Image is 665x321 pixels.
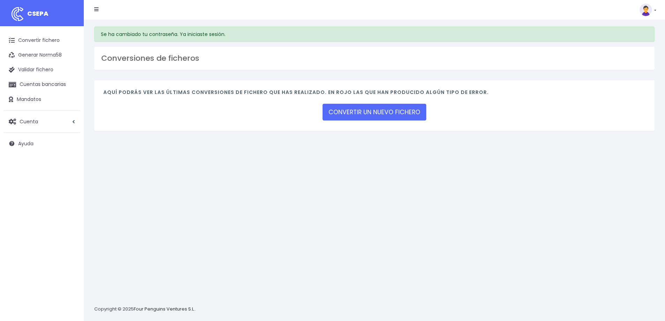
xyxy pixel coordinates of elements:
span: Ayuda [18,140,34,147]
a: CONVERTIR UN NUEVO FICHERO [323,104,426,121]
a: Ayuda [3,136,80,151]
a: Validar fichero [3,63,80,77]
p: Copyright © 2025 . [94,306,196,313]
a: Mandatos [3,92,80,107]
a: Cuentas bancarias [3,77,80,92]
img: logo [9,5,26,23]
a: Four Penguins Ventures S.L. [134,306,195,312]
a: Cuenta [3,114,80,129]
a: Convertir fichero [3,33,80,48]
h4: Aquí podrás ver las últimas conversiones de fichero que has realizado. En rojo las que han produc... [103,89,645,99]
a: Generar Norma58 [3,48,80,63]
div: Se ha cambiado tu contraseña. Ya iniciaste sesión. [94,27,655,42]
h3: Conversiones de ficheros [101,54,648,63]
img: profile [640,3,652,16]
span: CSEPA [27,9,49,18]
span: Cuenta [20,118,38,125]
